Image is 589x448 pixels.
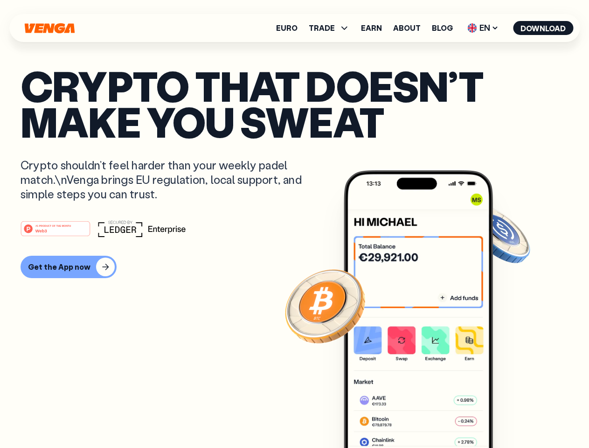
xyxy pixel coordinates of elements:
a: Earn [361,24,382,32]
a: Blog [432,24,453,32]
img: USDC coin [465,201,532,268]
tspan: #1 PRODUCT OF THE MONTH [35,224,71,227]
svg: Home [23,23,76,34]
button: Get the App now [21,256,117,278]
span: TRADE [309,22,350,34]
a: Get the App now [21,256,568,278]
span: TRADE [309,24,335,32]
div: Get the App now [28,262,90,272]
a: About [393,24,421,32]
a: Euro [276,24,298,32]
p: Crypto that doesn’t make you sweat [21,68,568,139]
span: EN [464,21,502,35]
button: Download [513,21,573,35]
tspan: Web3 [35,228,47,233]
p: Crypto shouldn’t feel harder than your weekly padel match.\nVenga brings EU regulation, local sup... [21,158,315,202]
img: Bitcoin [283,264,367,348]
img: flag-uk [467,23,477,33]
a: #1 PRODUCT OF THE MONTHWeb3 [21,226,90,238]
